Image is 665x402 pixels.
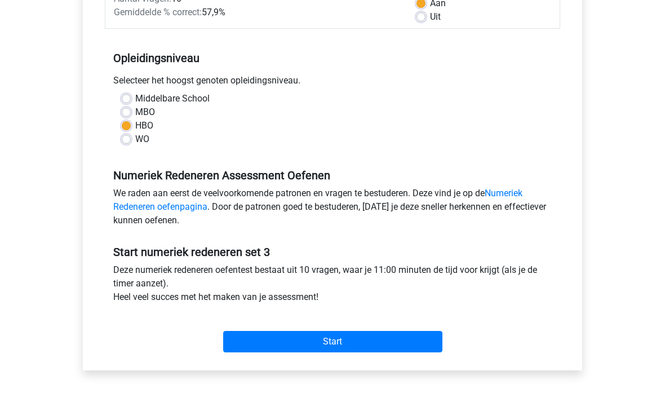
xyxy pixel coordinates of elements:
label: HBO [135,119,153,132]
h5: Numeriek Redeneren Assessment Oefenen [113,169,552,182]
h5: Start numeriek redeneren set 3 [113,245,552,259]
span: Gemiddelde % correct: [114,7,202,17]
input: Start [223,331,442,352]
div: We raden aan eerst de veelvoorkomende patronen en vragen te bestuderen. Deze vind je op de . Door... [105,187,560,232]
div: Selecteer het hoogst genoten opleidingsniveau. [105,74,560,92]
h5: Opleidingsniveau [113,47,552,69]
div: 57,9% [105,6,408,19]
label: WO [135,132,149,146]
label: MBO [135,105,155,119]
label: Middelbare School [135,92,210,105]
div: Deze numeriek redeneren oefentest bestaat uit 10 vragen, waar je 11:00 minuten de tijd voor krijg... [105,263,560,308]
label: Uit [430,10,441,24]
